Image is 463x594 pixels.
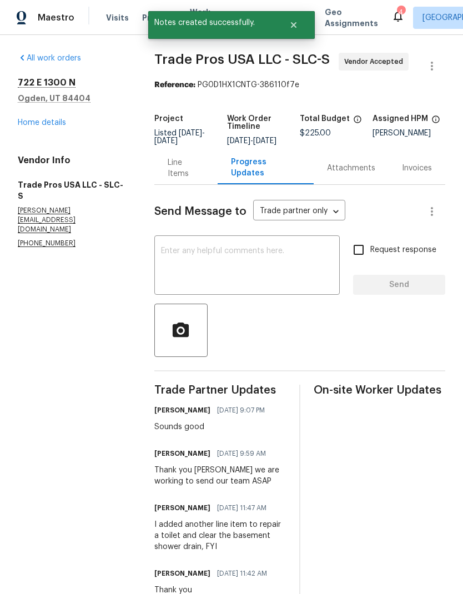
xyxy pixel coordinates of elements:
[431,115,440,129] span: The hpm assigned to this work order.
[18,179,128,202] h5: Trade Pros USA LLC - SLC-S
[217,405,265,416] span: [DATE] 9:07 PM
[253,137,276,145] span: [DATE]
[231,157,300,179] div: Progress Updates
[142,12,177,23] span: Projects
[370,244,436,256] span: Request response
[154,53,330,66] span: Trade Pros USA LLC - SLC-S
[154,129,205,145] span: -
[373,115,428,123] h5: Assigned HPM
[168,157,205,179] div: Line Items
[154,115,183,123] h5: Project
[300,129,331,137] span: $225.00
[353,115,362,129] span: The total cost of line items that have been proposed by Opendoor. This sum includes line items th...
[154,448,210,459] h6: [PERSON_NAME]
[190,7,218,29] span: Work Orders
[154,385,286,396] span: Trade Partner Updates
[300,115,350,123] h5: Total Budget
[154,502,210,514] h6: [PERSON_NAME]
[18,54,81,62] a: All work orders
[154,137,178,145] span: [DATE]
[217,568,267,579] span: [DATE] 11:42 AM
[217,448,266,459] span: [DATE] 9:59 AM
[38,12,74,23] span: Maestro
[253,203,345,221] div: Trade partner only
[314,385,445,396] span: On-site Worker Updates
[154,405,210,416] h6: [PERSON_NAME]
[18,155,128,166] h4: Vendor Info
[344,56,407,67] span: Vendor Accepted
[227,137,276,145] span: -
[217,502,266,514] span: [DATE] 11:47 AM
[397,7,405,18] div: 4
[402,163,432,174] div: Invoices
[154,421,271,432] div: Sounds good
[179,129,202,137] span: [DATE]
[275,14,312,36] button: Close
[148,11,275,34] span: Notes created successfully.
[227,137,250,145] span: [DATE]
[327,163,375,174] div: Attachments
[227,115,300,130] h5: Work Order Timeline
[154,465,286,487] div: Thank you [PERSON_NAME] we are working to send our team ASAP
[373,129,445,137] div: [PERSON_NAME]
[154,129,205,145] span: Listed
[325,7,378,29] span: Geo Assignments
[154,568,210,579] h6: [PERSON_NAME]
[154,206,246,217] span: Send Message to
[106,12,129,23] span: Visits
[154,79,445,90] div: PG0D1HX1CNTG-386110f7e
[154,81,195,89] b: Reference:
[18,119,66,127] a: Home details
[154,519,286,552] div: I added another line item to repair a toilet and clear the basement shower drain, FYI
